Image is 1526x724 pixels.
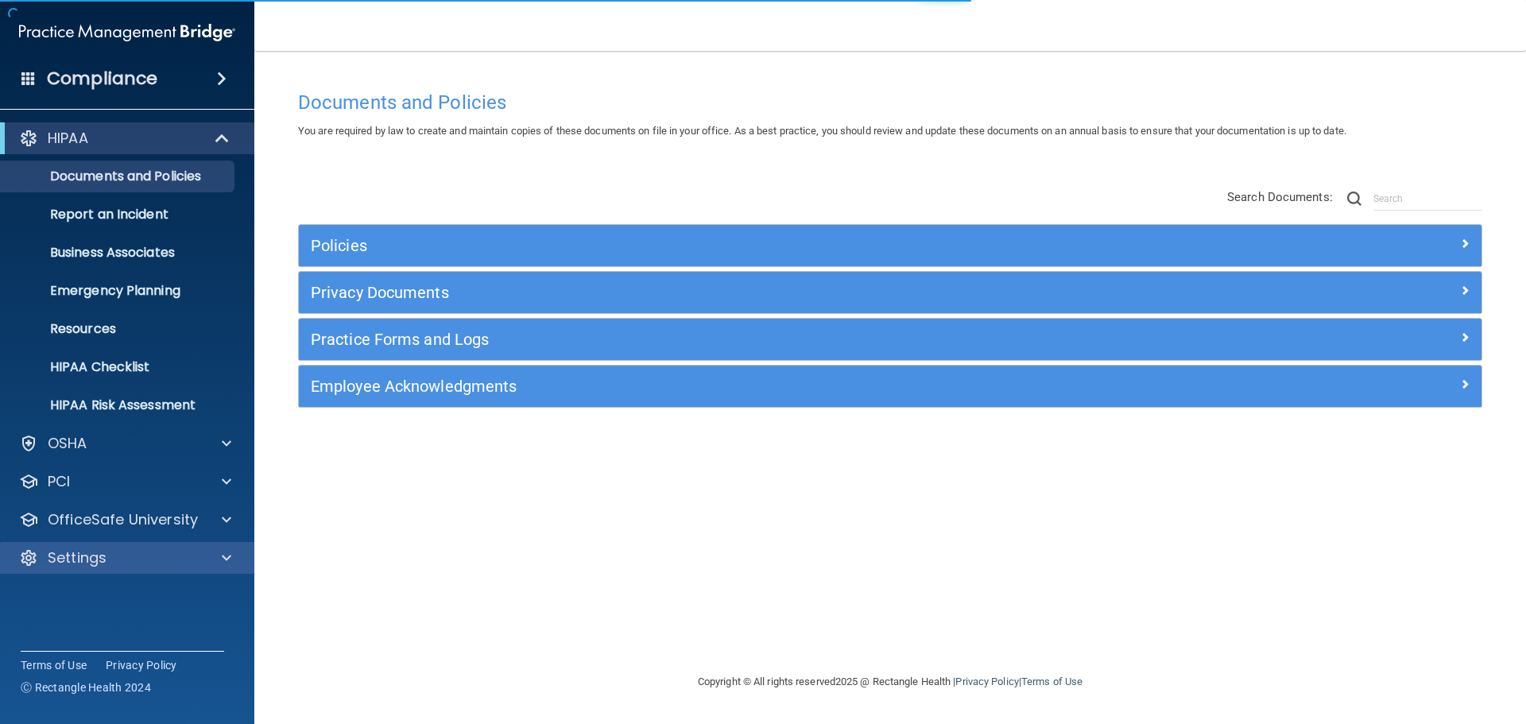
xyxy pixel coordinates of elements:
span: Search Documents: [1227,190,1333,204]
a: PCI [19,472,231,491]
a: Terms of Use [21,657,87,673]
h4: Compliance [47,68,157,90]
iframe: Drift Widget Chat Controller [1251,611,1507,675]
a: Settings [19,548,231,567]
h5: Privacy Documents [311,284,1174,301]
a: Employee Acknowledgments [311,374,1470,399]
a: OSHA [19,434,231,453]
a: Policies [311,233,1470,258]
a: Privacy Policy [106,657,177,673]
span: Ⓒ Rectangle Health 2024 [21,679,151,695]
img: ic-search.3b580494.png [1347,192,1361,206]
h5: Practice Forms and Logs [311,331,1174,348]
p: HIPAA Checklist [10,359,227,375]
div: Copyright © All rights reserved 2025 @ Rectangle Health | | [600,656,1180,707]
a: OfficeSafe University [19,510,231,529]
p: Resources [10,321,227,337]
img: PMB logo [19,17,235,48]
h5: Policies [311,237,1174,254]
h5: Employee Acknowledgments [311,377,1174,395]
input: Search [1373,187,1482,211]
p: OfficeSafe University [48,510,198,529]
p: PCI [48,472,70,491]
a: Privacy Policy [955,676,1018,687]
a: HIPAA [19,129,230,148]
p: Business Associates [10,245,227,261]
p: Emergency Planning [10,283,227,299]
span: You are required by law to create and maintain copies of these documents on file in your office. ... [298,125,1346,137]
p: Report an Incident [10,207,227,223]
a: Privacy Documents [311,280,1470,305]
a: Terms of Use [1021,676,1083,687]
h4: Documents and Policies [298,92,1482,113]
p: HIPAA Risk Assessment [10,397,227,413]
a: Practice Forms and Logs [311,327,1470,352]
p: HIPAA [48,129,88,148]
p: OSHA [48,434,87,453]
p: Settings [48,548,107,567]
p: Documents and Policies [10,168,227,184]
